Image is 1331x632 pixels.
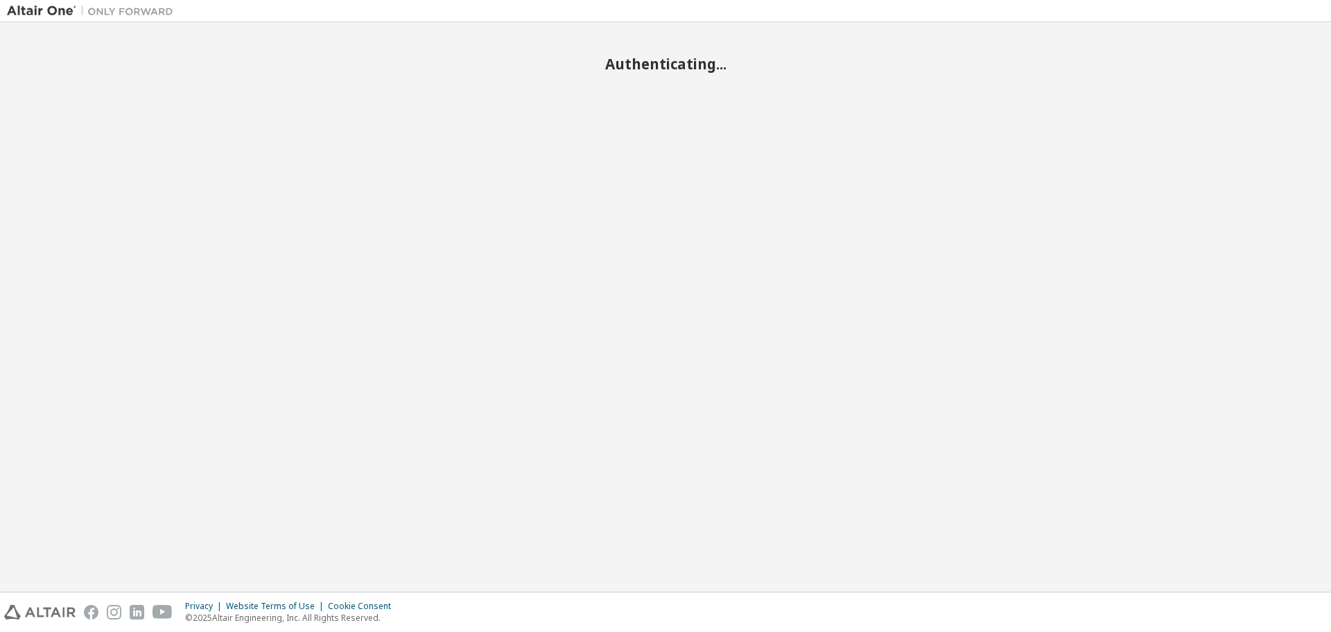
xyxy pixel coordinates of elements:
img: altair_logo.svg [4,605,76,620]
img: youtube.svg [153,605,173,620]
div: Website Terms of Use [226,601,328,612]
div: Cookie Consent [328,601,399,612]
p: © 2025 Altair Engineering, Inc. All Rights Reserved. [185,612,399,624]
h2: Authenticating... [7,55,1324,73]
img: Altair One [7,4,180,18]
img: facebook.svg [84,605,98,620]
img: linkedin.svg [130,605,144,620]
div: Privacy [185,601,226,612]
img: instagram.svg [107,605,121,620]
